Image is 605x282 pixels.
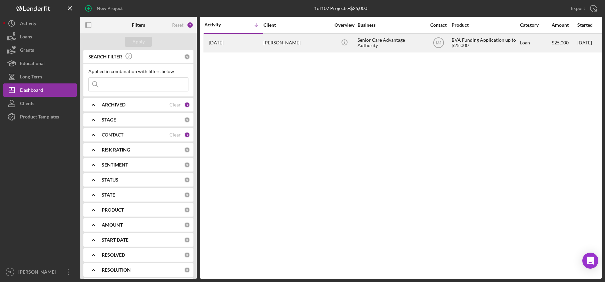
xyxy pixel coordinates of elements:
b: RESOLVED [102,252,125,258]
text: OU [8,270,12,274]
div: Business [358,22,424,28]
text: MJ [436,41,441,45]
div: 0 [184,222,190,228]
button: Clients [3,97,77,110]
div: Educational [20,57,45,72]
time: 2025-08-22 15:19 [209,40,223,45]
div: 0 [184,267,190,273]
button: Educational [3,57,77,70]
div: Category [520,22,551,28]
div: 1 of 107 Projects • $25,000 [314,6,367,11]
div: Activity [20,17,36,32]
div: 0 [184,162,190,168]
div: Long-Term [20,70,42,85]
b: STAGE [102,117,116,122]
div: New Project [97,2,123,15]
b: STATUS [102,177,118,183]
button: Export [564,2,602,15]
button: Apply [125,37,152,47]
button: Loans [3,30,77,43]
div: Dashboard [20,83,43,98]
div: Product [452,22,518,28]
div: Clients [20,97,34,112]
b: AMOUNT [102,222,123,228]
div: 1 [184,132,190,138]
div: Reset [172,22,183,28]
button: Dashboard [3,83,77,97]
button: Product Templates [3,110,77,123]
div: BVA Funding Application up to $25,000 [452,34,518,52]
div: Contact [426,22,451,28]
div: Open Intercom Messenger [582,253,598,269]
div: [PERSON_NAME] [263,34,330,52]
div: $25,000 [552,34,577,52]
div: Applied in combination with filters below [88,69,188,74]
div: 2 [187,22,193,28]
div: 0 [184,192,190,198]
div: Senior Care Advantage Authority [358,34,424,52]
button: Grants [3,43,77,57]
button: Activity [3,17,77,30]
b: RISK RATING [102,147,130,153]
div: 0 [184,147,190,153]
b: CONTACT [102,132,123,137]
div: 0 [184,54,190,60]
b: START DATE [102,237,128,243]
div: Loan [520,34,551,52]
div: 0 [184,237,190,243]
div: Grants [20,43,34,58]
div: Overview [332,22,357,28]
div: Apply [132,37,145,47]
b: ARCHIVED [102,102,125,107]
div: Loans [20,30,32,45]
b: STATE [102,192,115,198]
div: 0 [184,117,190,123]
div: 0 [184,207,190,213]
div: Product Templates [20,110,59,125]
b: SEARCH FILTER [88,54,122,59]
div: 1 [184,102,190,108]
div: Export [571,2,585,15]
div: 0 [184,252,190,258]
b: PRODUCT [102,207,124,213]
button: OU[PERSON_NAME] Underwriting [3,265,77,279]
button: Long-Term [3,70,77,83]
b: Filters [132,22,145,28]
b: RESOLUTION [102,267,131,273]
div: Clear [169,102,181,107]
div: Client [263,22,330,28]
div: Clear [169,132,181,137]
div: 0 [184,177,190,183]
b: SENTIMENT [102,162,128,168]
div: Activity [204,22,234,27]
button: New Project [80,2,129,15]
div: Amount [552,22,577,28]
